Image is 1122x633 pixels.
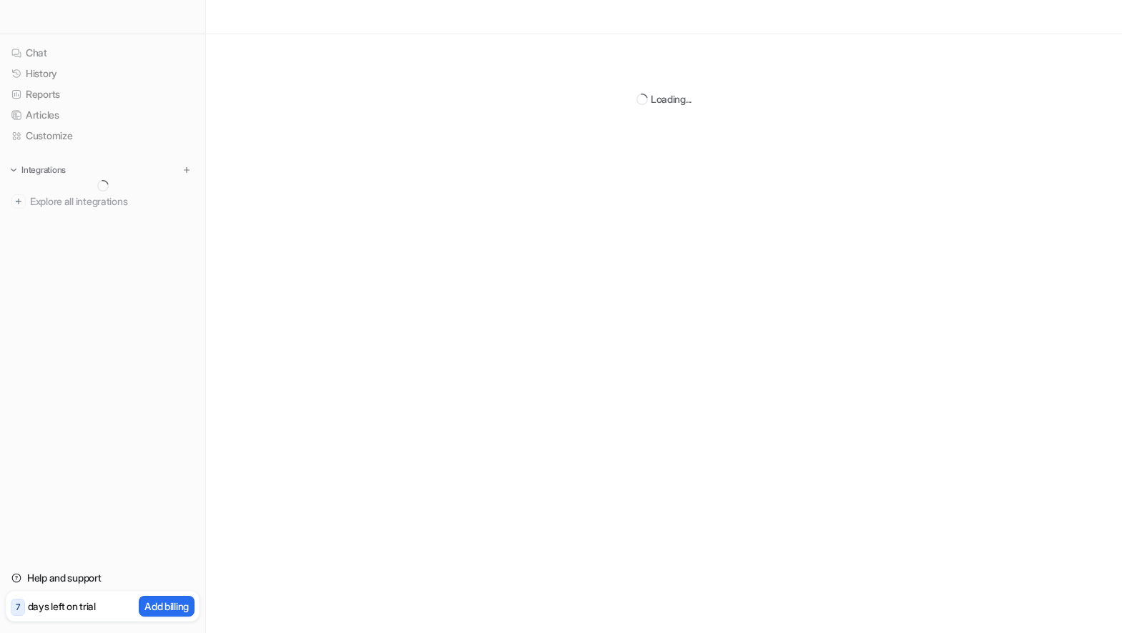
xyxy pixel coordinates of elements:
img: expand menu [9,165,19,175]
a: Explore all integrations [6,191,200,211]
button: Add billing [139,596,195,617]
a: History [6,64,200,84]
div: Loading... [651,91,692,106]
a: Chat [6,43,200,63]
p: 7 [16,601,20,614]
a: Reports [6,84,200,104]
img: explore all integrations [11,194,26,209]
p: days left on trial [28,599,96,614]
a: Help and support [6,568,200,588]
img: menu_add.svg [182,165,192,175]
p: Add billing [144,599,189,614]
span: Explore all integrations [30,190,194,213]
a: Articles [6,105,200,125]
p: Integrations [21,164,66,176]
button: Integrations [6,163,70,177]
a: Customize [6,126,200,146]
